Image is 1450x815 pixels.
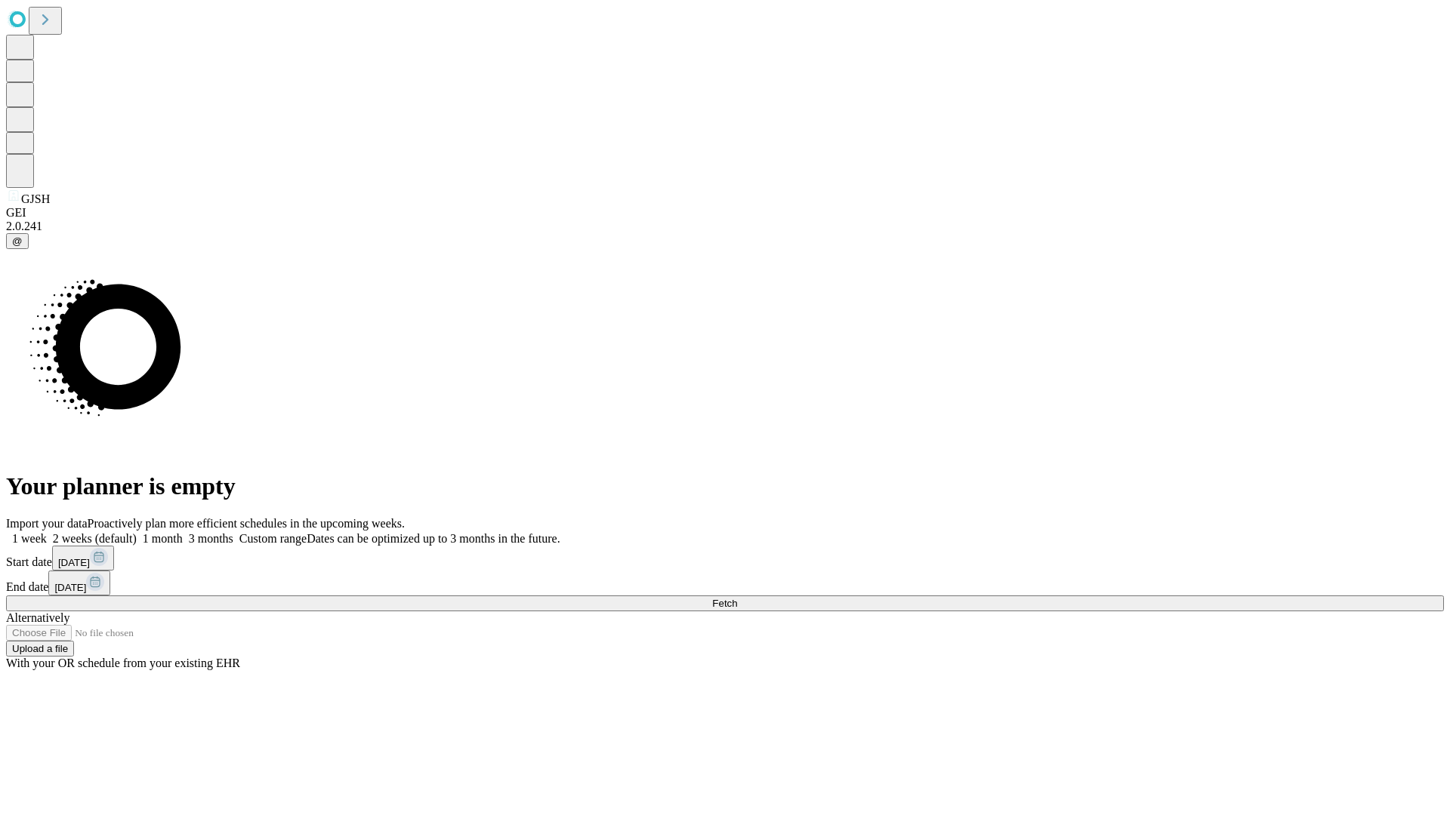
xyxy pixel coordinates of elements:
span: Fetch [712,598,737,609]
span: 1 month [143,532,183,545]
button: [DATE] [48,570,110,595]
div: GEI [6,206,1444,220]
span: Dates can be optimized up to 3 months in the future. [307,532,560,545]
h1: Your planner is empty [6,472,1444,500]
span: 3 months [189,532,233,545]
span: GJSH [21,192,50,205]
button: Upload a file [6,641,74,657]
span: Alternatively [6,611,69,624]
span: [DATE] [58,557,90,568]
div: End date [6,570,1444,595]
button: Fetch [6,595,1444,611]
button: [DATE] [52,546,114,570]
span: Proactively plan more efficient schedules in the upcoming weeks. [88,517,405,530]
button: @ [6,233,29,249]
span: With your OR schedule from your existing EHR [6,657,240,669]
span: Custom range [239,532,307,545]
div: Start date [6,546,1444,570]
span: 1 week [12,532,47,545]
span: Import your data [6,517,88,530]
span: 2 weeks (default) [53,532,137,545]
div: 2.0.241 [6,220,1444,233]
span: [DATE] [54,582,86,593]
span: @ [12,235,23,247]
